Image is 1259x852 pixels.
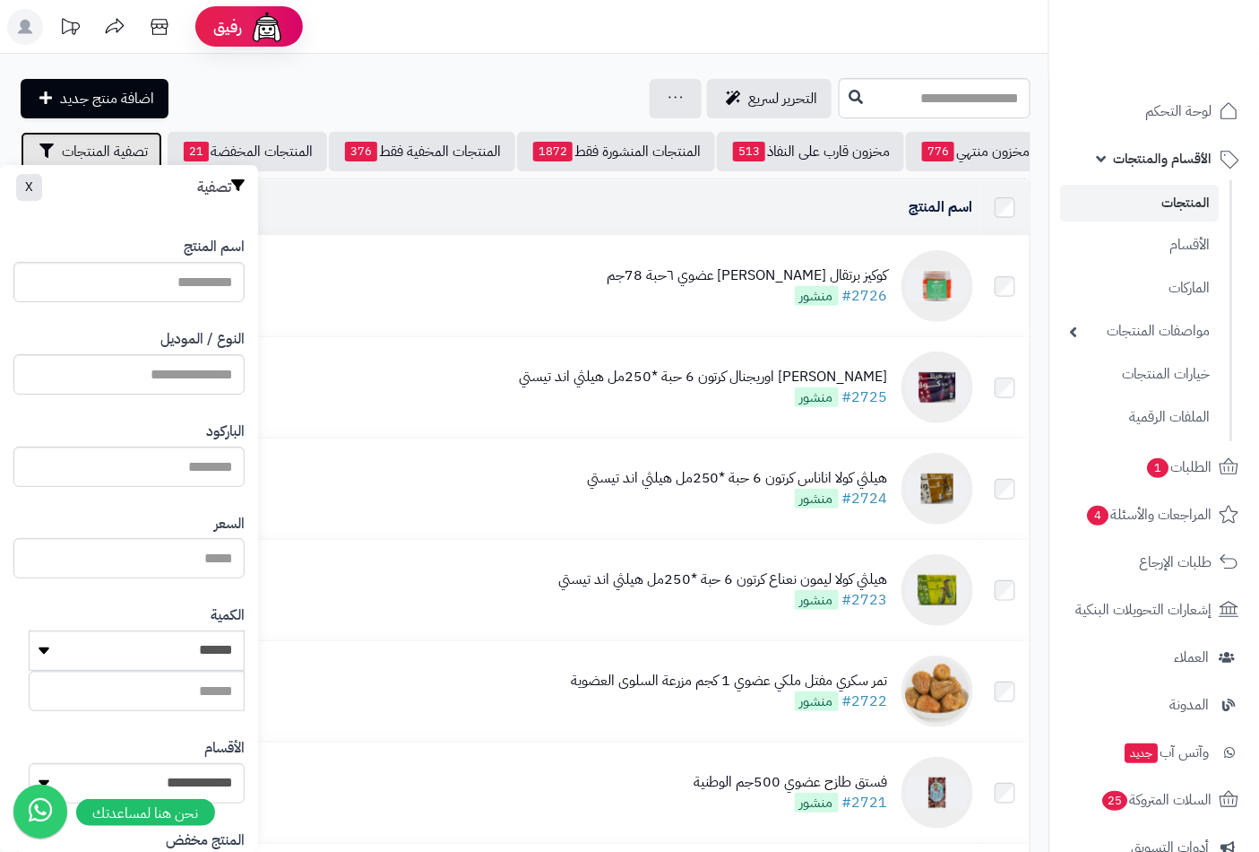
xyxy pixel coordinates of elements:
[60,88,154,109] span: اضافة منتج جديد
[16,174,42,201] button: X
[1060,312,1219,351] a: مواصفات المنتجات
[795,691,839,711] span: منشور
[571,671,888,691] div: تمر سكري مفتل ملكي عضوي 1 كجم مزرعة السلوى العضوية
[1060,636,1248,679] a: العملاء
[1060,446,1248,489] a: الطلبات1
[795,489,839,509] span: منشور
[214,514,245,535] label: السعر
[733,142,765,161] span: 513
[1137,34,1242,72] img: logo-2.png
[1060,778,1248,822] a: السلات المتروكة25
[1139,550,1212,575] span: طلبات الإرجاع
[842,691,888,712] a: #2722
[795,286,839,306] span: منشور
[168,132,327,171] a: المنتجات المخفضة21
[1101,790,1128,811] span: 25
[694,772,888,793] div: فستق طازح عضوي 500جم الوطنية
[906,132,1044,171] a: مخزون منتهي776
[197,178,245,196] h3: تصفية
[842,488,888,509] a: #2724
[1145,455,1212,480] span: الطلبات
[842,285,888,307] a: #2726
[533,142,573,161] span: 1872
[748,88,817,109] span: التحرير لسريع
[1100,787,1212,813] span: السلات المتروكة
[1060,541,1248,584] a: طلبات الإرجاع
[587,468,888,489] div: هيلثي كولا اناناس كرتون 6 حبة *250مل هيلثي اند تيستي
[345,142,377,161] span: 376
[249,9,285,45] img: ai-face.png
[1169,692,1209,717] span: المدونة
[1146,457,1168,478] span: 1
[1125,743,1158,763] span: جديد
[1060,269,1219,308] a: الماركات
[517,132,715,171] a: المنتجات المنشورة فقط1872
[1060,185,1219,222] a: المنتجات
[901,757,973,829] img: فستق طازح عضوي 500جم الوطنية
[519,367,888,387] div: [PERSON_NAME] اوريجنال كرتون 6 حبة *250مل هيلثي اند تيستي
[795,793,839,813] span: منشور
[329,132,515,171] a: المنتجات المخفية فقط376
[166,830,245,851] label: المنتج مخفض
[1075,597,1212,622] span: إشعارات التحويلات البنكية
[1060,226,1219,265] a: الأقسام
[1060,355,1219,394] a: خيارات المنتجات
[1060,588,1248,631] a: إشعارات التحويلات البنكية
[160,329,245,350] label: النوع / الموديل
[184,237,245,257] label: اسم المنتج
[842,387,888,408] a: #2725
[1060,398,1219,437] a: الملفات الرقمية
[717,132,904,171] a: مخزون قارب على النفاذ513
[62,141,148,162] span: تصفية المنتجات
[211,605,245,626] label: الكمية
[1174,645,1209,670] span: العملاء
[1060,683,1248,726] a: المدونة
[1060,90,1248,133] a: لوحة التحكم
[795,590,839,610] span: منشور
[901,656,973,727] img: تمر سكري مفتل ملكي عضوي 1 كجم مزرعة السلوى العضوية
[901,453,973,525] img: هيلثي كولا اناناس كرتون 6 حبة *250مل هيلثي اند تيستي
[922,142,954,161] span: 776
[558,569,888,590] div: هيلثي كولا ليمون نعناع كرتون 6 حبة *250مل هيلثي اند تيستي
[910,196,973,218] a: اسم المنتج
[1123,740,1209,765] span: وآتس آب
[206,422,245,442] label: الباركود
[1060,493,1248,536] a: المراجعات والأسئلة4
[204,738,245,759] label: الأقسام
[47,9,92,49] a: تحديثات المنصة
[842,589,888,611] a: #2723
[842,792,888,813] a: #2721
[901,250,973,322] img: كوكيز برتقال كيتو عضوي ٦حبة 78جم
[901,554,973,626] img: هيلثي كولا ليمون نعناع كرتون 6 حبة *250مل هيلثي اند تيستي
[1060,731,1248,774] a: وآتس آبجديد
[901,352,973,423] img: هيلثي كولا اوريجنال كرتون 6 حبة *250مل هيلثي اند تيستي
[1086,505,1108,526] span: 4
[1145,99,1212,124] span: لوحة التحكم
[1113,146,1212,171] span: الأقسام والمنتجات
[607,265,888,286] div: كوكيز برتقال [PERSON_NAME] عضوي ٦حبة 78جم
[213,16,242,38] span: رفيق
[184,142,209,161] span: 21
[1085,502,1212,527] span: المراجعات والأسئلة
[707,79,832,118] a: التحرير لسريع
[21,79,168,118] a: اضافة منتج جديد
[21,132,162,171] button: تصفية المنتجات
[795,387,839,407] span: منشور
[25,178,33,196] span: X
